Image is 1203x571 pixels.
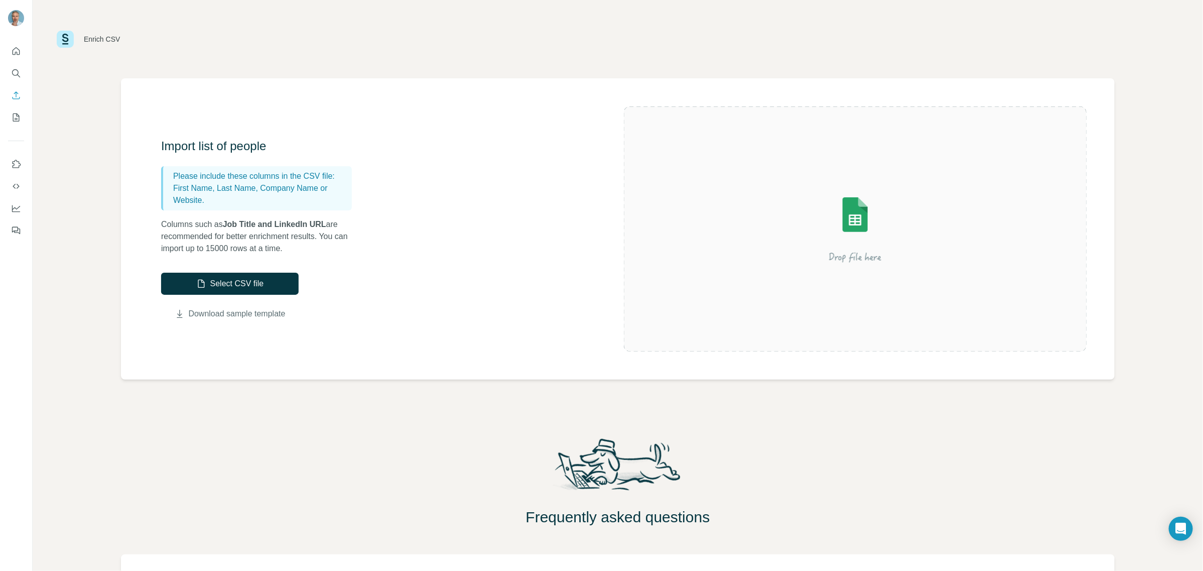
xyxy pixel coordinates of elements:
[8,86,24,104] button: Enrich CSV
[8,199,24,217] button: Dashboard
[546,436,690,500] img: Surfe Mascot Illustration
[189,308,286,320] a: Download sample template
[161,308,299,320] button: Download sample template
[765,169,946,289] img: Surfe Illustration - Drop file here or select below
[8,155,24,173] button: Use Surfe on LinkedIn
[1169,517,1193,541] div: Open Intercom Messenger
[173,182,348,206] p: First Name, Last Name, Company Name or Website.
[161,218,362,255] p: Columns such as are recommended for better enrichment results. You can import up to 15000 rows at...
[8,108,24,127] button: My lists
[173,170,348,182] p: Please include these columns in the CSV file:
[161,138,362,154] h3: Import list of people
[8,64,24,82] button: Search
[84,34,120,44] div: Enrich CSV
[161,273,299,295] button: Select CSV file
[8,177,24,195] button: Use Surfe API
[8,221,24,240] button: Feedback
[57,31,74,48] img: Surfe Logo
[8,10,24,26] img: Avatar
[8,42,24,60] button: Quick start
[223,220,326,229] span: Job Title and LinkedIn URL
[33,508,1203,526] h2: Frequently asked questions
